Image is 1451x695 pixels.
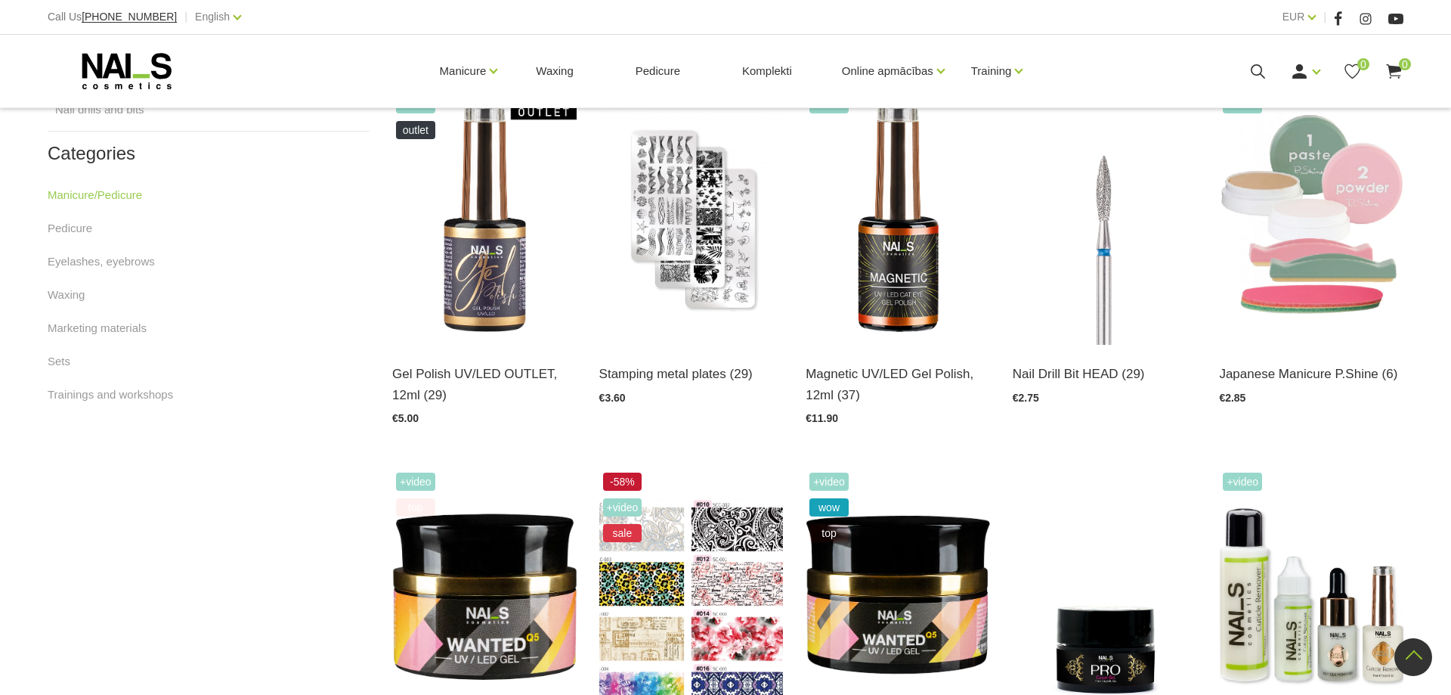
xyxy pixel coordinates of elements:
[1343,62,1362,81] a: 0
[971,41,1012,101] a: Training
[392,412,419,424] span: €5.00
[1357,58,1369,70] span: 0
[806,92,990,345] img: A long-lasting gel polish consisting of metal micro-particles that can be transformed into differ...
[48,8,177,26] div: Call Us
[809,524,849,542] span: top
[195,8,230,26] a: English
[48,144,370,163] h2: Categories
[809,473,849,491] span: +Video
[82,11,177,23] a: [PHONE_NUMBER]
[599,364,784,384] a: Stamping metal plates (29)
[1219,364,1403,384] a: Japanese Manicure P.Shine (6)
[392,364,577,405] a: Gel Polish UV/LED OUTLET, 12ml (29)
[392,92,577,345] img: Long-lasting, intensely pigmented gel polish. Easy to apply, dries well, does not shrink or shrin...
[809,498,849,517] span: wow
[48,352,70,371] a: Sets
[440,41,487,101] a: Manicure
[1013,392,1039,404] span: €2.75
[623,35,692,107] a: Pedicure
[599,92,784,345] img: Stamping PlateMetallic stamping plate. High-quality engraving guarantees the duplication of even ...
[48,186,142,204] a: Manicure/Pedicure
[396,473,435,491] span: +Video
[1282,8,1305,26] a: EUR
[396,498,435,517] span: top
[48,319,147,337] a: Marketing materials
[55,101,144,119] a: Nail drills and bits
[48,253,155,271] a: Eyelashes, eyebrows
[1323,8,1326,26] span: |
[1384,62,1403,81] a: 0
[1399,58,1411,70] span: 0
[48,219,92,237] a: Pedicure
[1223,473,1262,491] span: +Video
[396,121,435,139] span: OUTLET
[1013,92,1197,345] img: Nail drill bits for fast and efficient removal of gels and gel polishes, as well as for manicure ...
[48,386,173,404] a: Trainings and workshops
[1013,364,1197,384] a: Nail Drill Bit HEAD (29)
[603,473,642,491] span: -58%
[599,392,626,404] span: €3.60
[806,364,990,405] a: Magnetic UV/LED Gel Polish, 12ml (37)
[730,35,804,107] a: Komplekti
[806,412,838,424] span: €11.90
[524,35,585,107] a: Waxing
[842,41,933,101] a: Online apmācības
[1219,392,1245,404] span: €2.85
[48,286,85,304] a: Waxing
[603,498,642,517] span: +Video
[184,8,187,26] span: |
[1219,92,1403,345] img: Japanese manicure is a dream-come-true for anyone who wants their nails to be healthy and strong....
[603,524,642,542] span: sale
